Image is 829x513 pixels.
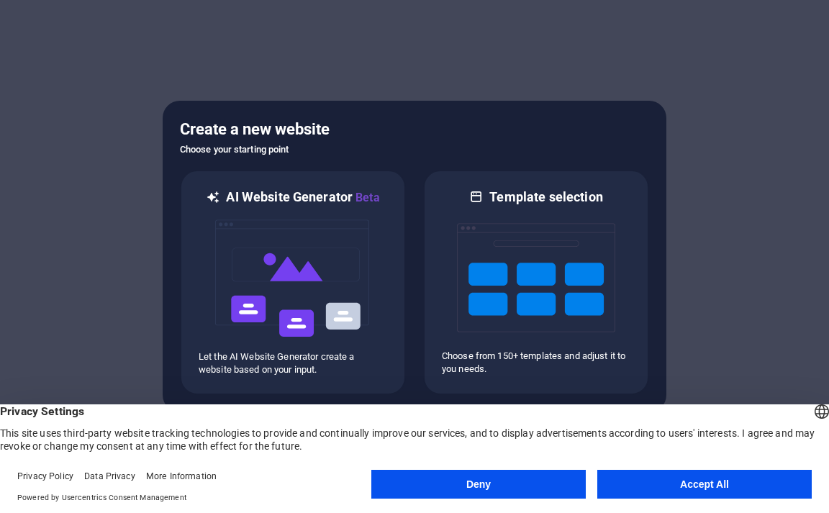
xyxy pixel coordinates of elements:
div: Template selectionChoose from 150+ templates and adjust it to you needs. [423,170,649,395]
img: ai [214,206,372,350]
p: Let the AI Website Generator create a website based on your input. [199,350,387,376]
span: Beta [353,191,380,204]
div: AI Website GeneratorBetaaiLet the AI Website Generator create a website based on your input. [180,170,406,395]
h6: Choose your starting point [180,141,649,158]
h6: AI Website Generator [226,189,379,206]
h6: Template selection [489,189,602,206]
h5: Create a new website [180,118,649,141]
p: Choose from 150+ templates and adjust it to you needs. [442,350,630,376]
